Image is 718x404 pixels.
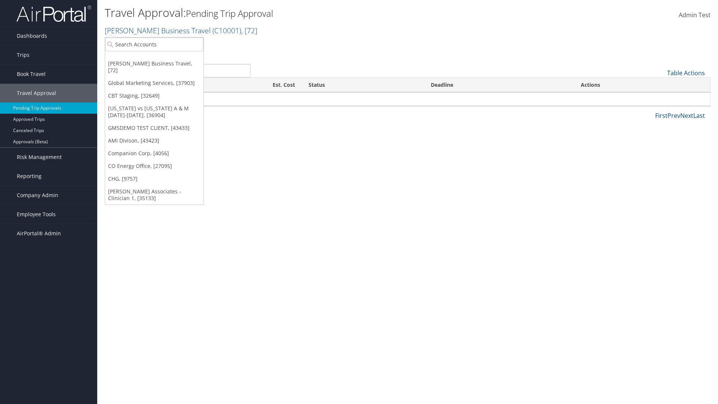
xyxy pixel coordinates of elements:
[655,111,668,120] a: First
[105,134,203,147] a: AMI Divison, [43423]
[105,122,203,134] a: GMSDEMO TEST CLIENT, [43433]
[668,111,680,120] a: Prev
[17,65,46,83] span: Book Travel
[105,25,257,36] a: [PERSON_NAME] Business Travel
[17,186,58,205] span: Company Admin
[105,185,203,205] a: [PERSON_NAME] Associates - Clinician 1, [35133]
[105,172,203,185] a: CHG, [9757]
[16,5,91,22] img: airportal-logo.png
[424,78,574,92] th: Deadline: activate to sort column descending
[17,205,56,224] span: Employee Tools
[241,25,257,36] span: , [ 72 ]
[667,69,705,77] a: Table Actions
[574,78,710,92] th: Actions
[186,7,273,19] small: Pending Trip Approval
[679,4,711,27] a: Admin Test
[105,147,203,160] a: Companion Corp, [4056]
[17,27,47,45] span: Dashboards
[105,57,203,77] a: [PERSON_NAME] Business Travel, [72]
[17,167,42,186] span: Reporting
[105,5,509,21] h1: Travel Approval:
[680,111,693,120] a: Next
[17,224,61,243] span: AirPortal® Admin
[105,39,509,49] p: Filter:
[105,37,203,51] input: Search Accounts
[679,11,711,19] span: Admin Test
[105,89,203,102] a: CBT Staging, [32649]
[302,78,424,92] th: Status: activate to sort column ascending
[17,46,30,64] span: Trips
[105,160,203,172] a: CO Energy Office, [27095]
[17,148,62,166] span: Risk Management
[105,92,710,106] td: No travel approvals pending
[212,25,241,36] span: ( C10001 )
[693,111,705,120] a: Last
[17,84,56,102] span: Travel Approval
[152,78,302,92] th: Est. Cost: activate to sort column ascending
[105,77,203,89] a: Global Marketing Services, [37903]
[105,102,203,122] a: [US_STATE] vs [US_STATE] A & M [DATE]-[DATE], [36904]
